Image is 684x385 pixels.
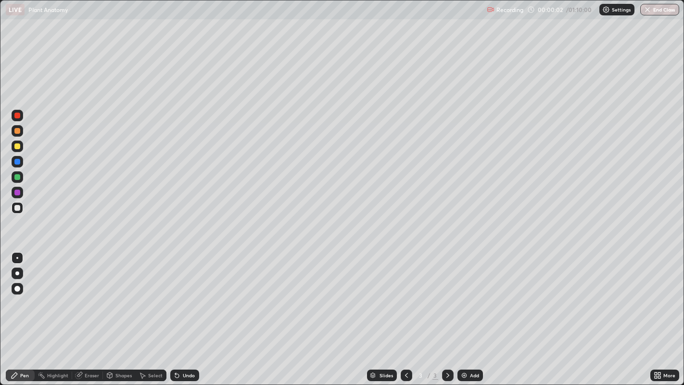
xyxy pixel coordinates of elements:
[644,6,651,13] img: end-class-cross
[460,372,468,379] img: add-slide-button
[496,6,523,13] p: Recording
[85,373,99,378] div: Eraser
[487,6,494,13] img: recording.375f2c34.svg
[380,373,393,378] div: Slides
[183,373,195,378] div: Undo
[115,373,132,378] div: Shapes
[640,4,679,15] button: End Class
[612,7,631,12] p: Settings
[428,372,431,378] div: /
[28,6,68,13] p: Plant Anatomy
[9,6,22,13] p: LIVE
[470,373,479,378] div: Add
[416,372,426,378] div: 3
[663,373,675,378] div: More
[432,371,438,380] div: 3
[47,373,68,378] div: Highlight
[148,373,163,378] div: Select
[602,6,610,13] img: class-settings-icons
[20,373,29,378] div: Pen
